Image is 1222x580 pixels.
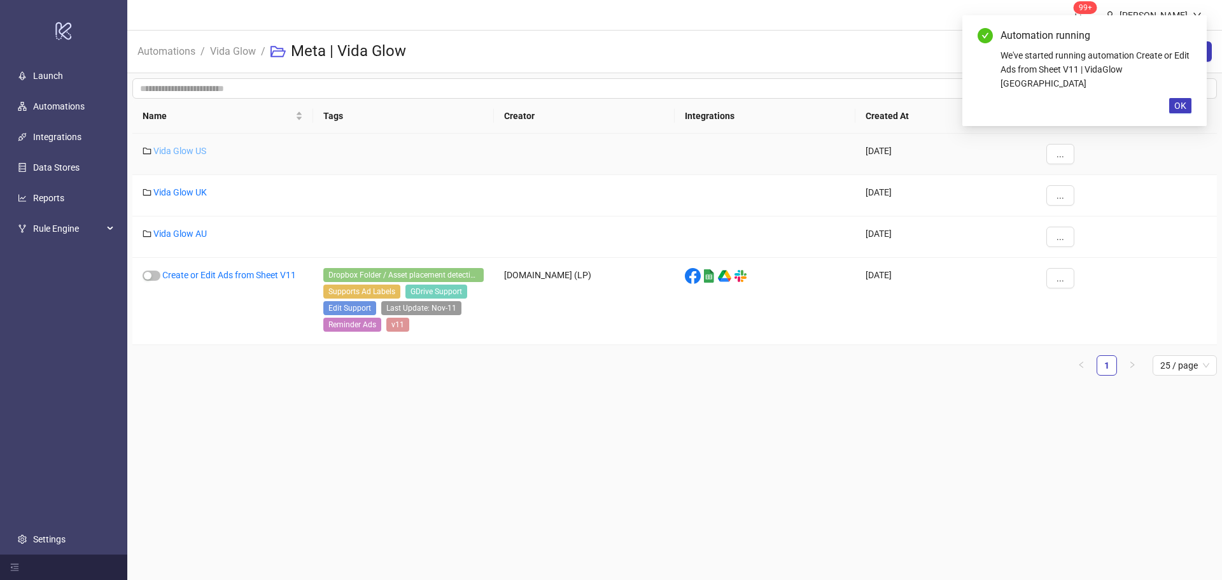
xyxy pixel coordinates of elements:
span: ... [1057,273,1064,283]
span: check-circle [978,28,993,43]
th: Integrations [675,99,855,134]
a: Data Stores [33,162,80,173]
span: ... [1057,190,1064,201]
span: Supports Ad Labels [323,285,400,299]
a: Reports [33,193,64,203]
li: / [261,31,265,72]
a: Launch [33,71,63,81]
div: [DOMAIN_NAME] (LP) [494,258,675,345]
span: Edit Support [323,301,376,315]
div: Automation running [1001,28,1191,43]
span: user [1106,11,1114,20]
button: right [1122,355,1142,376]
span: OK [1174,101,1186,111]
a: Vida Glow [207,43,258,57]
span: GDrive Support [405,285,467,299]
li: Next Page [1122,355,1142,376]
span: fork [18,224,27,233]
span: down [1193,11,1202,20]
span: folder [143,146,151,155]
a: Automations [33,101,85,111]
span: ... [1057,232,1064,242]
div: [DATE] [855,134,1036,175]
a: Automations [135,43,198,57]
a: Create or Edit Ads from Sheet V11 [162,270,296,280]
th: Tags [313,99,494,134]
li: 1 [1097,355,1117,376]
div: [PERSON_NAME] [1114,8,1193,22]
a: Vida Glow UK [153,187,207,197]
span: Rule Engine [33,216,103,241]
span: folder-open [270,44,286,59]
span: Reminder Ads [323,318,381,332]
span: ... [1057,149,1064,159]
span: Name [143,109,293,123]
sup: 1702 [1074,1,1097,14]
span: Dropbox Folder / Asset placement detection [323,268,484,282]
div: [DATE] [855,258,1036,345]
th: Creator [494,99,675,134]
div: Page Size [1153,355,1217,376]
span: Created At [866,109,1016,123]
button: ... [1046,268,1074,288]
a: 1 [1097,356,1116,375]
a: Settings [33,534,66,544]
a: Vida Glow AU [153,229,207,239]
button: OK [1169,98,1191,113]
span: folder [143,229,151,238]
button: ... [1046,185,1074,206]
button: ... [1046,144,1074,164]
th: Name [132,99,313,134]
button: left [1071,355,1092,376]
li: Previous Page [1071,355,1092,376]
span: Last Update: Nov-11 [381,301,461,315]
div: We've started running automation Create or Edit Ads from Sheet V11 | VidaGlow [GEOGRAPHIC_DATA] [1001,48,1191,90]
a: Vida Glow US [153,146,206,156]
th: Created At [855,99,1036,134]
h3: Meta | Vida Glow [291,41,406,62]
span: 25 / page [1160,356,1209,375]
span: right [1128,361,1136,369]
div: [DATE] [855,216,1036,258]
span: folder [143,188,151,197]
span: menu-fold [10,563,19,572]
li: / [200,31,205,72]
span: v11 [386,318,409,332]
span: left [1078,361,1085,369]
button: ... [1046,227,1074,247]
div: [DATE] [855,175,1036,216]
a: Integrations [33,132,81,142]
